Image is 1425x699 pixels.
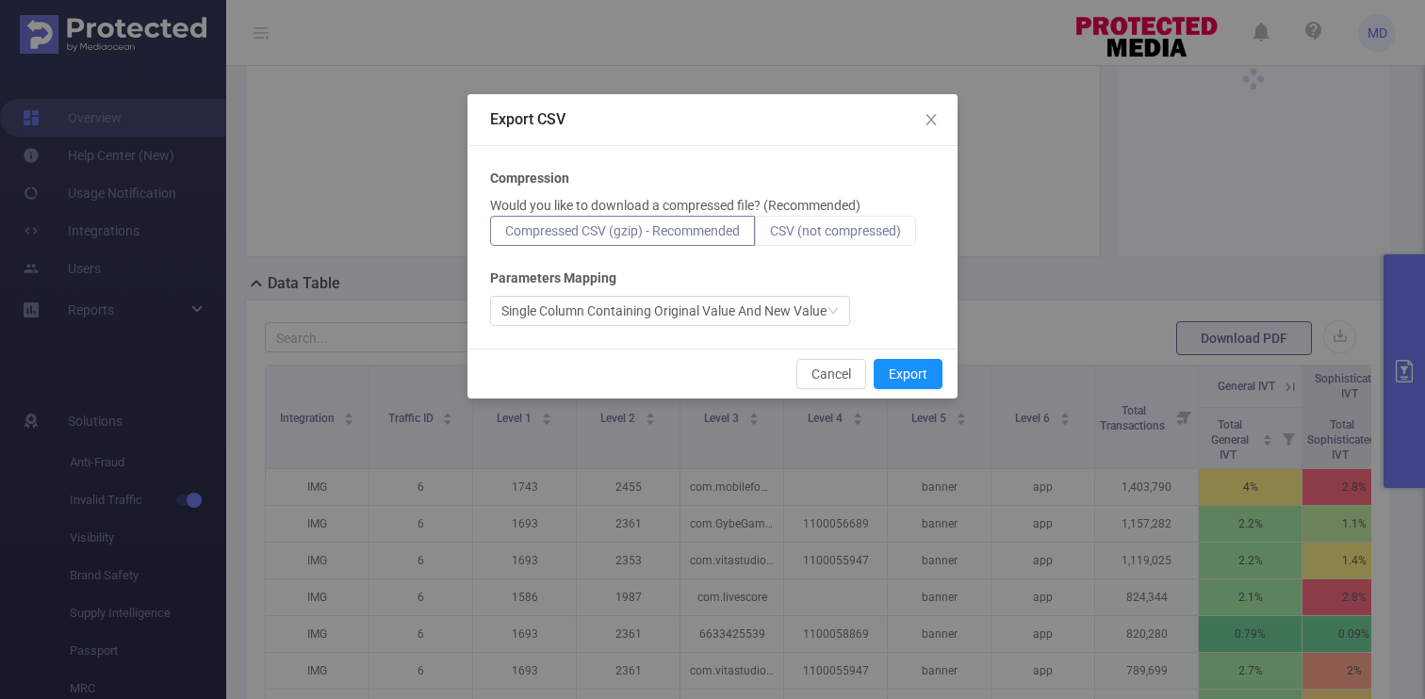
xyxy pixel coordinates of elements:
span: Compressed CSV (gzip) - Recommended [505,223,740,238]
i: icon: down [827,305,839,318]
div: Export CSV [490,109,935,130]
b: Parameters Mapping [490,268,616,288]
i: icon: close [924,112,939,127]
button: Close [905,94,958,147]
button: Export [874,359,942,389]
b: Compression [490,169,569,188]
p: Would you like to download a compressed file? (Recommended) [490,196,860,216]
span: CSV (not compressed) [770,223,901,238]
div: Single Column Containing Original Value And New Value [501,297,827,325]
button: Cancel [796,359,866,389]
